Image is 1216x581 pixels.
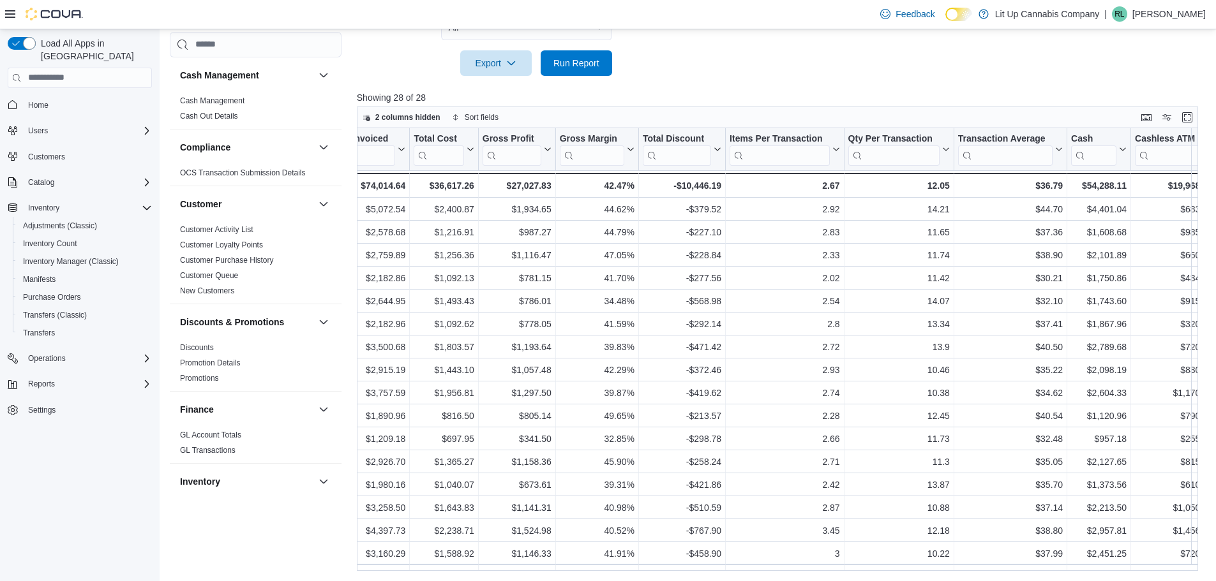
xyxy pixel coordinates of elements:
[730,202,840,217] div: 2.92
[730,178,840,193] div: 2.67
[329,133,405,165] button: Total Invoiced
[643,339,721,355] div: -$471.42
[180,96,244,106] span: Cash Management
[316,314,331,330] button: Discounts & Promotions
[1104,6,1107,22] p: |
[180,240,263,250] span: Customer Loyalty Points
[1135,454,1213,469] div: $815.00
[1135,362,1213,378] div: $830.00
[958,408,1063,423] div: $40.54
[848,178,949,193] div: 12.05
[848,454,949,469] div: 11.3
[414,133,463,165] div: Total Cost
[329,362,405,378] div: $2,915.19
[730,477,840,492] div: 2.42
[1132,6,1206,22] p: [PERSON_NAME]
[18,254,124,269] a: Inventory Manager (Classic)
[483,133,552,165] button: Gross Profit
[329,133,395,145] div: Total Invoiced
[13,324,157,342] button: Transfers
[848,385,949,401] div: 10.38
[1135,408,1213,423] div: $790.00
[1071,316,1127,332] div: $1,867.96
[958,133,1053,145] div: Transaction Average
[28,353,66,364] span: Operations
[180,240,263,249] a: Customer Loyalty Points
[1071,339,1127,355] div: $2,789.68
[447,110,504,125] button: Sort fields
[28,379,55,389] span: Reports
[560,454,634,469] div: 45.90%
[3,96,157,114] button: Home
[180,403,214,416] h3: Finance
[1135,202,1213,217] div: $683.00
[23,351,71,366] button: Operations
[958,362,1063,378] div: $35.22
[848,133,939,165] div: Qty Per Transaction
[560,339,634,355] div: 39.83%
[18,254,152,269] span: Inventory Manager (Classic)
[180,225,253,234] a: Customer Activity List
[170,222,342,304] div: Customer
[848,477,949,492] div: 13.87
[316,402,331,417] button: Finance
[1135,270,1213,286] div: $434.00
[560,408,634,423] div: 49.65%
[848,247,949,263] div: 11.74
[23,149,70,165] a: Customers
[643,178,721,193] div: -$10,446.19
[643,385,721,401] div: -$419.62
[180,358,241,367] a: Promotion Details
[23,376,152,392] span: Reports
[730,293,840,309] div: 2.54
[643,247,721,263] div: -$228.84
[329,316,405,332] div: $2,182.96
[1071,202,1127,217] div: $4,401.04
[483,385,552,401] div: $1,297.50
[483,477,552,492] div: $673.61
[848,316,949,332] div: 13.34
[18,307,92,323] a: Transfers (Classic)
[958,202,1063,217] div: $44.70
[23,239,77,249] span: Inventory Count
[1135,316,1213,332] div: $320.00
[483,178,552,193] div: $27,027.83
[643,408,721,423] div: -$213.57
[18,325,60,341] a: Transfers
[643,133,711,165] div: Total Discount
[18,325,152,341] span: Transfers
[329,202,405,217] div: $5,072.54
[958,339,1063,355] div: $40.50
[730,133,830,145] div: Items Per Transaction
[848,339,949,355] div: 13.9
[958,224,1063,240] div: $37.36
[180,475,313,488] button: Inventory
[1135,247,1213,263] div: $660.00
[180,256,274,265] a: Customer Purchase History
[559,133,624,145] div: Gross Margin
[848,133,939,145] div: Qty Per Transaction
[1071,133,1127,165] button: Cash
[483,293,552,309] div: $786.01
[1135,133,1203,145] div: Cashless ATM
[730,385,840,401] div: 2.74
[730,316,840,332] div: 2.8
[460,50,532,76] button: Export
[329,385,405,401] div: $3,757.59
[414,454,474,469] div: $1,365.27
[483,224,552,240] div: $987.27
[958,133,1063,165] button: Transaction Average
[483,202,552,217] div: $1,934.65
[1139,110,1154,125] button: Keyboard shortcuts
[329,408,405,423] div: $1,890.96
[23,175,59,190] button: Catalog
[1071,431,1127,446] div: $957.18
[848,362,949,378] div: 10.46
[483,270,552,286] div: $781.15
[483,362,552,378] div: $1,057.48
[329,247,405,263] div: $2,759.89
[8,91,152,453] nav: Complex example
[23,376,60,392] button: Reports
[23,256,119,267] span: Inventory Manager (Classic)
[170,340,342,391] div: Discounts & Promotions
